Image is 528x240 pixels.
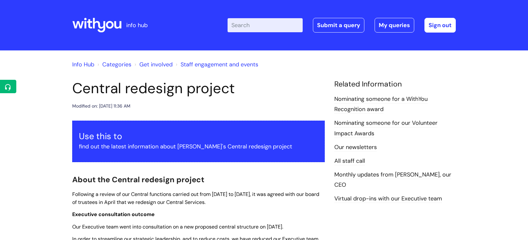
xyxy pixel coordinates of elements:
a: Monthly updates from [PERSON_NAME], our CEO [334,171,451,189]
span: Executive consultation outcome [72,211,155,218]
li: Solution home [96,59,131,70]
a: Submit a query [313,18,364,33]
li: Get involved [133,59,173,70]
h4: Related Information [334,80,456,89]
div: Modified on: [DATE] 11:36 AM [72,102,130,110]
span: About the Central redesign project [72,175,204,184]
h1: Central redesign project [72,80,325,97]
input: Search [228,18,303,32]
p: find out the latest information about [PERSON_NAME]'s Central redesign project [79,141,318,152]
span: Our Executive team went into consultation on a new proposed central structure on [DATE]. [72,223,283,230]
a: Staff engagement and events [181,61,258,68]
h3: Use this to [79,131,318,141]
a: Categories [102,61,131,68]
div: | - [228,18,456,33]
a: Virtual drop-ins with our Executive team [334,195,442,203]
a: Get involved [139,61,173,68]
a: Nominating someone for a WithYou Recognition award [334,95,428,114]
p: info hub [126,20,148,30]
span: Following a review of our Central functions carried out from [DATE] to [DATE], it was agreed with... [72,191,319,206]
a: All staff call [334,157,365,165]
a: Info Hub [72,61,94,68]
li: Staff engagement and events [174,59,258,70]
a: Sign out [424,18,456,33]
a: Nominating someone for our Volunteer Impact Awards [334,119,438,138]
a: My queries [375,18,414,33]
a: Our newsletters [334,143,377,152]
